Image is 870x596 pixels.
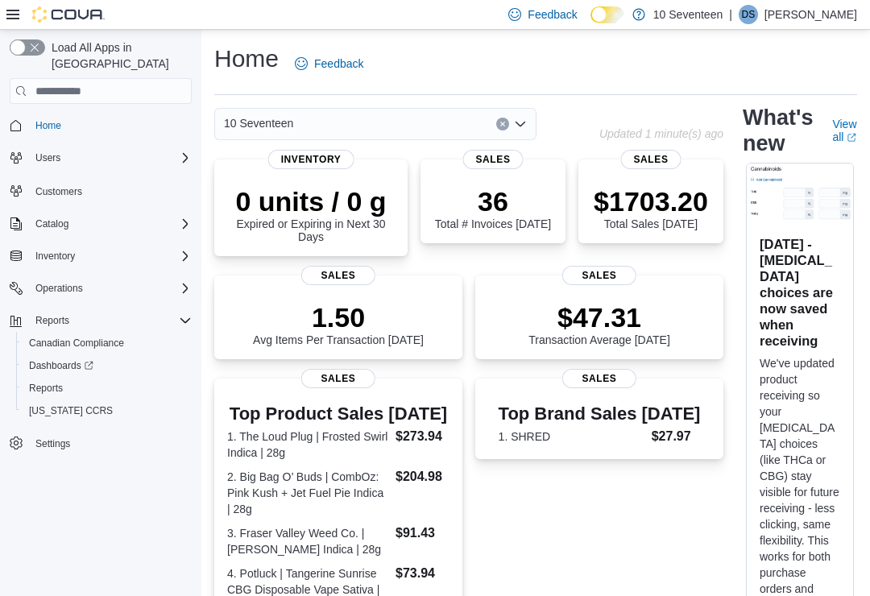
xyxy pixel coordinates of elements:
dt: 1. SHRED [499,428,645,445]
button: Users [3,147,198,169]
div: Transaction Average [DATE] [528,301,670,346]
button: Inventory [29,246,81,266]
span: Sales [621,150,681,169]
button: Users [29,148,67,168]
button: Canadian Compliance [16,332,198,354]
div: Expired or Expiring in Next 30 Days [227,185,395,243]
button: Reports [16,377,198,399]
span: Settings [29,433,192,453]
div: Total Sales [DATE] [594,185,708,230]
span: Inventory [29,246,192,266]
span: Users [35,151,60,164]
span: Operations [29,279,192,298]
p: 36 [435,185,551,217]
button: Home [3,114,198,137]
button: Catalog [29,214,75,234]
span: Home [29,115,192,135]
button: Operations [3,277,198,300]
nav: Complex example [10,107,192,497]
span: Feedback [314,56,363,72]
button: [US_STATE] CCRS [16,399,198,422]
div: Avg Items Per Transaction [DATE] [253,301,424,346]
span: Operations [35,282,83,295]
button: Catalog [3,213,198,235]
p: | [729,5,732,24]
span: Catalog [29,214,192,234]
a: Reports [23,379,69,398]
span: Inventory [268,150,354,169]
span: Home [35,119,61,132]
h3: Top Product Sales [DATE] [227,404,449,424]
a: Canadian Compliance [23,333,130,353]
a: View allExternal link [832,118,857,143]
span: DS [742,5,756,24]
a: Dashboards [16,354,198,377]
span: Sales [301,266,375,285]
span: Canadian Compliance [23,333,192,353]
dd: $273.94 [396,427,449,446]
p: [PERSON_NAME] [764,5,857,24]
span: 10 Seventeen [224,114,293,133]
a: Home [29,116,68,135]
a: Feedback [288,48,370,80]
h1: Home [214,43,279,75]
span: Inventory [35,250,75,263]
button: Open list of options [514,118,527,130]
span: Dashboards [29,359,93,372]
span: Catalog [35,217,68,230]
dd: $204.98 [396,467,449,486]
h2: What's new [743,105,813,156]
input: Dark Mode [590,6,624,23]
span: Dashboards [23,356,192,375]
span: Load All Apps in [GEOGRAPHIC_DATA] [45,39,192,72]
img: Cova [32,6,105,23]
dt: 3. Fraser Valley Weed Co. | [PERSON_NAME] Indica | 28g [227,525,389,557]
h3: [DATE] - [MEDICAL_DATA] choices are now saved when receiving [760,236,840,349]
span: Canadian Compliance [29,337,124,350]
button: Reports [29,311,76,330]
svg: External link [847,133,856,143]
dd: $73.94 [396,564,449,583]
span: Washington CCRS [23,401,192,420]
button: Customers [3,179,198,202]
span: Sales [301,369,375,388]
h3: Top Brand Sales [DATE] [499,404,701,424]
span: Sales [562,369,636,388]
dt: 1. The Loud Plug | Frosted Swirl Indica | 28g [227,428,389,461]
p: $47.31 [528,301,670,333]
span: Reports [23,379,192,398]
span: Settings [35,437,70,450]
span: Sales [562,266,636,285]
a: Settings [29,434,77,453]
dt: 2. Big Bag O’ Buds | CombOz: Pink Kush + Jet Fuel Pie Indica | 28g [227,469,389,517]
p: $1703.20 [594,185,708,217]
a: Customers [29,182,89,201]
button: Settings [3,432,198,455]
p: 0 units / 0 g [227,185,395,217]
span: Feedback [528,6,577,23]
span: Customers [35,185,82,198]
span: Reports [35,314,69,327]
a: [US_STATE] CCRS [23,401,119,420]
p: Updated 1 minute(s) ago [599,127,723,140]
button: Operations [29,279,89,298]
p: 10 Seventeen [653,5,723,24]
button: Clear input [496,118,509,130]
span: [US_STATE] CCRS [29,404,113,417]
dd: $91.43 [396,524,449,543]
div: Dave Seegar [739,5,758,24]
span: Reports [29,382,63,395]
span: Reports [29,311,192,330]
button: Inventory [3,245,198,267]
span: Users [29,148,192,168]
p: 1.50 [253,301,424,333]
a: Dashboards [23,356,100,375]
button: Reports [3,309,198,332]
div: Total # Invoices [DATE] [435,185,551,230]
span: Customers [29,180,192,201]
span: Sales [463,150,524,169]
dd: $27.97 [652,427,701,446]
